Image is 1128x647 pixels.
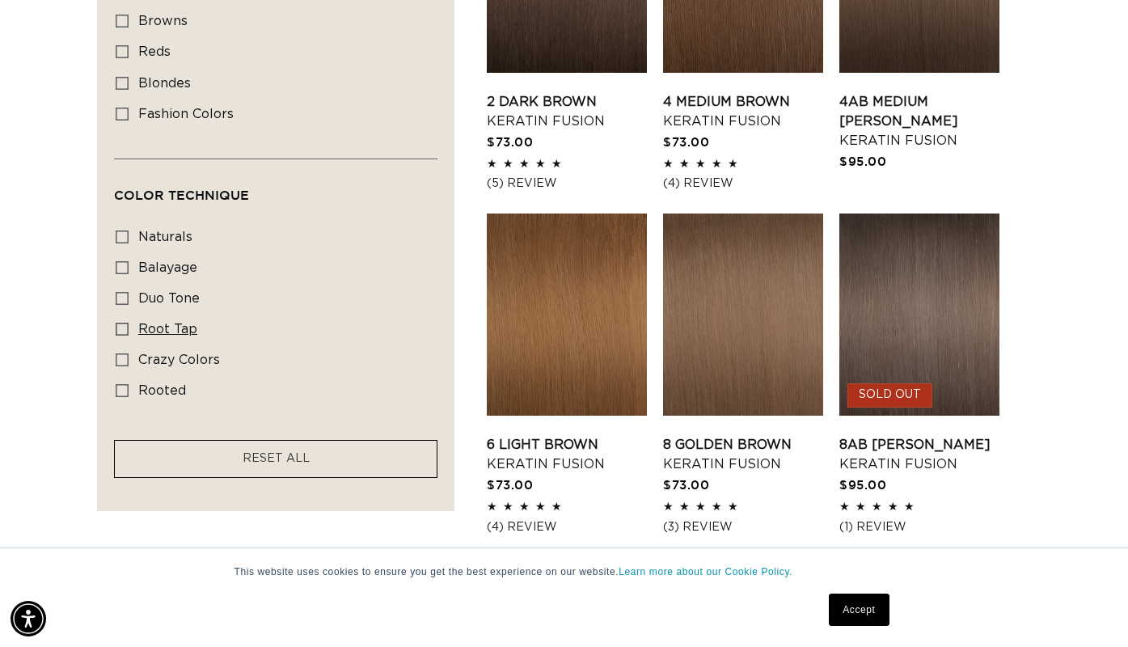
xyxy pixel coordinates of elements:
[663,92,823,131] a: 4 Medium Brown Keratin Fusion
[138,77,191,90] span: blondes
[114,159,437,218] summary: Color Technique (0 selected)
[1047,569,1128,647] iframe: Chat Widget
[839,435,999,474] a: 8AB [PERSON_NAME] Keratin Fusion
[138,108,234,121] span: fashion colors
[243,449,310,469] a: RESET ALL
[138,45,171,58] span: reds
[839,92,999,150] a: 4AB Medium [PERSON_NAME] Keratin Fusion
[11,601,46,636] div: Accessibility Menu
[138,230,192,243] span: naturals
[663,435,823,474] a: 8 Golden Brown Keratin Fusion
[138,292,200,305] span: duo tone
[138,384,186,397] span: rooted
[487,435,647,474] a: 6 Light Brown Keratin Fusion
[138,323,197,336] span: root tap
[138,261,197,274] span: balayage
[243,453,310,464] span: RESET ALL
[619,566,792,577] a: Learn more about our Cookie Policy.
[487,92,647,131] a: 2 Dark Brown Keratin Fusion
[138,353,220,366] span: crazy colors
[234,565,894,579] p: This website uses cookies to ensure you get the best experience on our website.
[829,594,889,626] a: Accept
[138,15,188,27] span: browns
[114,188,249,202] span: Color Technique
